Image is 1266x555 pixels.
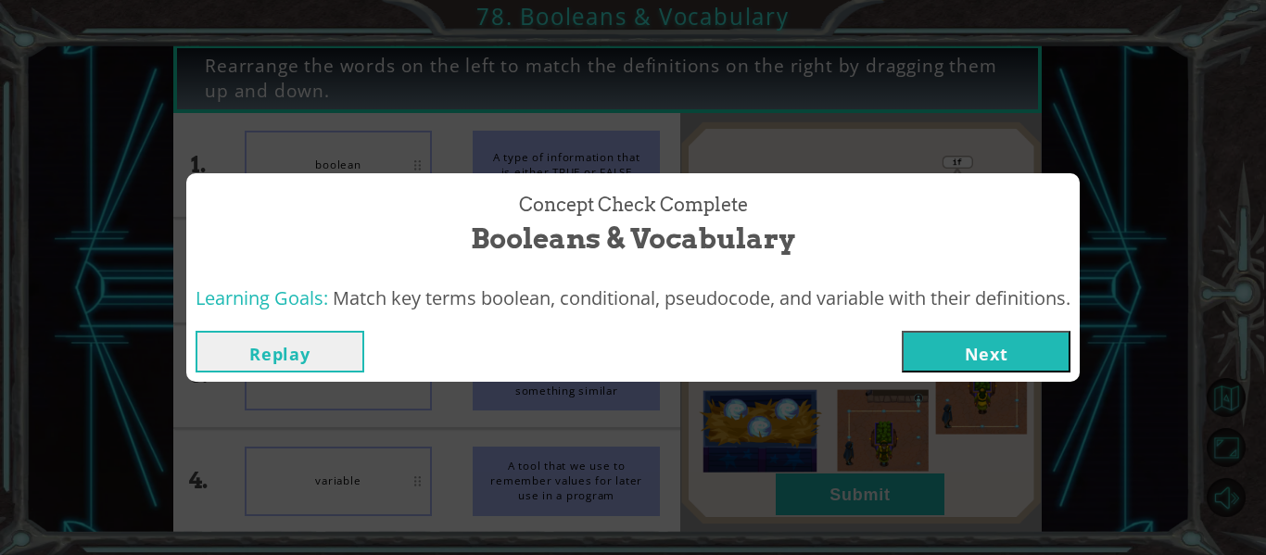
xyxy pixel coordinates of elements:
span: Learning Goals: [196,285,328,310]
span: Match key terms boolean, conditional, pseudocode, and variable with their definitions. [333,285,1070,310]
span: Booleans & Vocabulary [471,219,795,259]
span: Concept Check Complete [519,192,748,219]
button: Replay [196,331,364,372]
button: Next [902,331,1070,372]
